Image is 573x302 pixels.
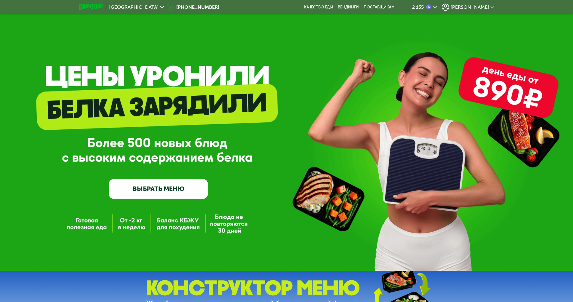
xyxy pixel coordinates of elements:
[412,5,424,10] div: 2 135
[364,5,395,10] div: поставщикам
[109,5,159,10] span: [GEOGRAPHIC_DATA]
[451,5,489,10] span: [PERSON_NAME]
[109,179,208,199] a: ВЫБРАТЬ МЕНЮ
[338,5,359,10] a: Вендинги
[304,5,333,10] a: Качество еды
[167,4,219,11] a: [PHONE_NUMBER]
